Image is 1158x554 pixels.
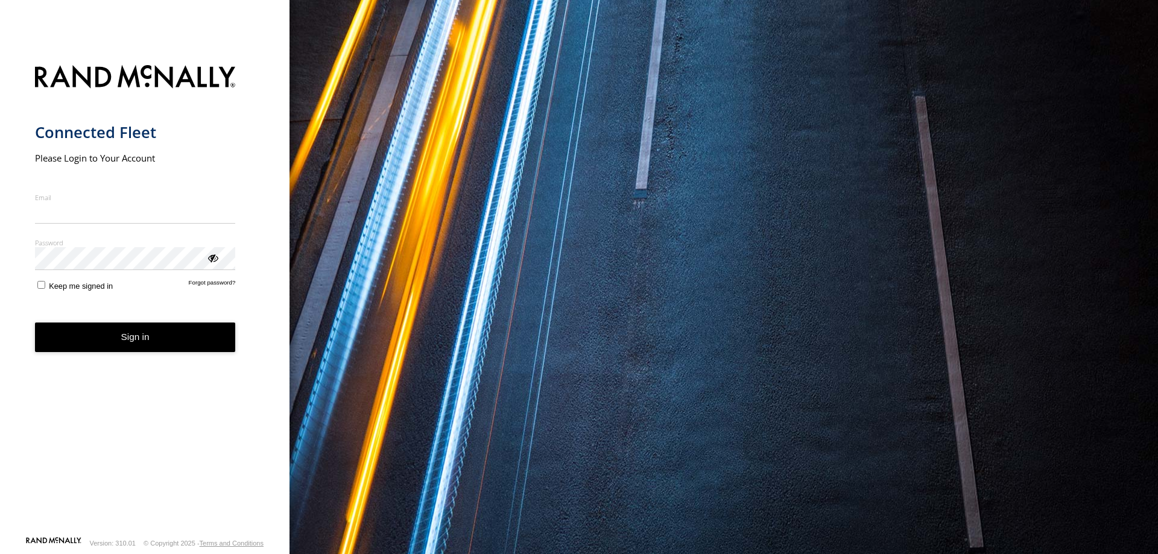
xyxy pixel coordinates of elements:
[144,540,264,547] div: © Copyright 2025 -
[37,281,45,289] input: Keep me signed in
[35,323,236,352] button: Sign in
[90,540,136,547] div: Version: 310.01
[189,279,236,291] a: Forgot password?
[49,282,113,291] span: Keep me signed in
[206,251,218,263] div: ViewPassword
[35,152,236,164] h2: Please Login to Your Account
[200,540,264,547] a: Terms and Conditions
[35,122,236,142] h1: Connected Fleet
[35,193,236,202] label: Email
[35,63,236,93] img: Rand McNally
[26,537,81,549] a: Visit our Website
[35,58,255,536] form: main
[35,238,236,247] label: Password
